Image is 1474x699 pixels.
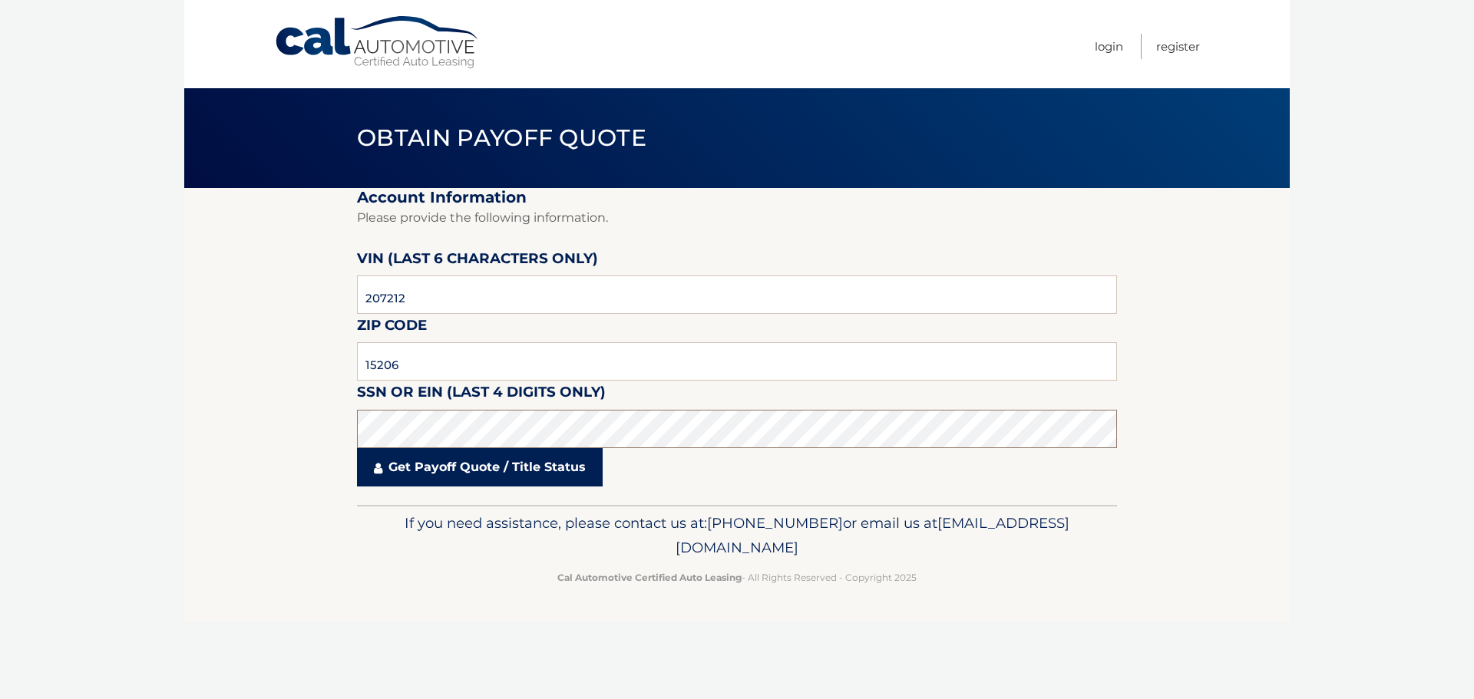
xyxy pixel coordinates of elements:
[357,314,427,342] label: Zip Code
[357,448,603,486] a: Get Payoff Quote / Title Status
[1095,34,1123,59] a: Login
[274,15,481,70] a: Cal Automotive
[1156,34,1200,59] a: Register
[707,514,843,532] span: [PHONE_NUMBER]
[357,381,606,409] label: SSN or EIN (last 4 digits only)
[357,188,1117,207] h2: Account Information
[557,572,742,583] strong: Cal Automotive Certified Auto Leasing
[357,124,646,152] span: Obtain Payoff Quote
[357,247,598,275] label: VIN (last 6 characters only)
[357,207,1117,229] p: Please provide the following information.
[367,511,1107,560] p: If you need assistance, please contact us at: or email us at
[367,569,1107,585] p: - All Rights Reserved - Copyright 2025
